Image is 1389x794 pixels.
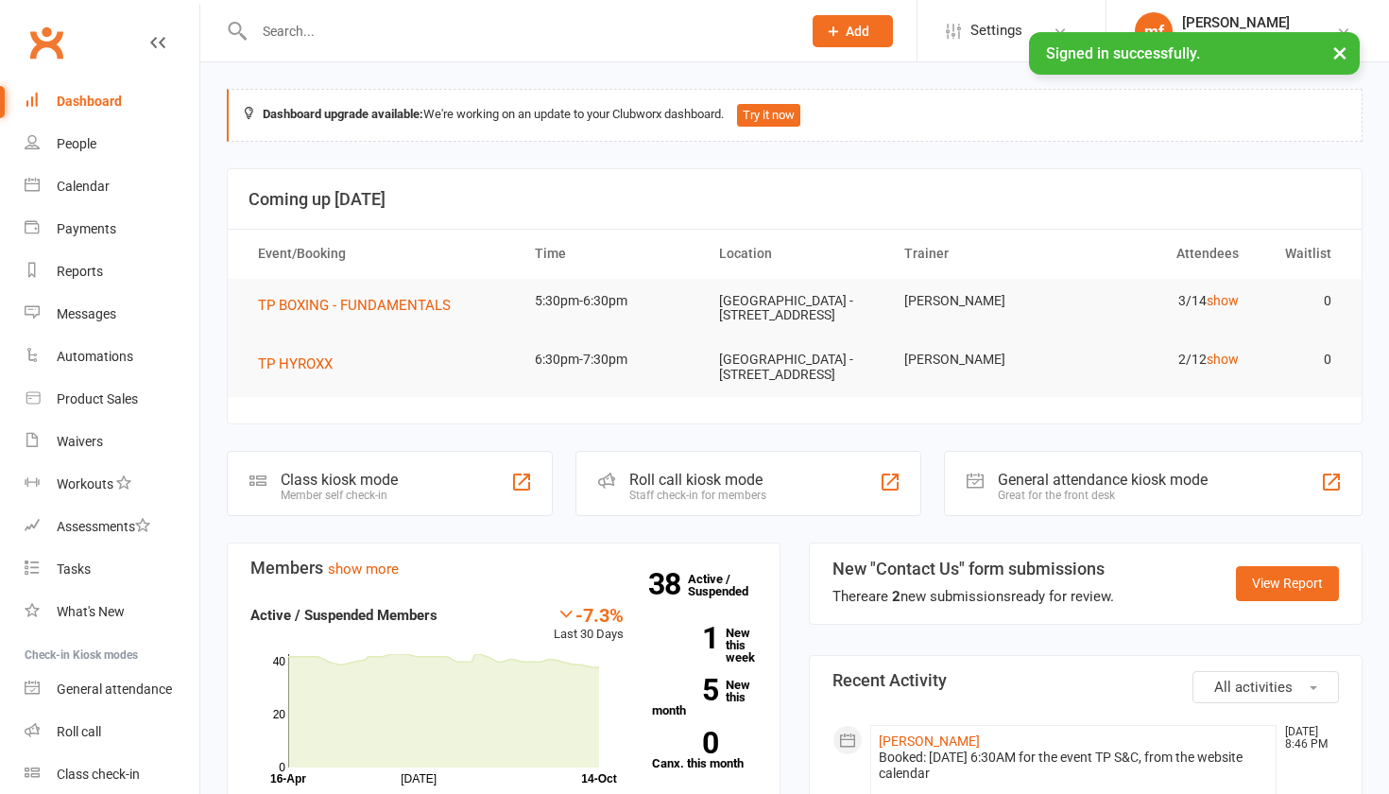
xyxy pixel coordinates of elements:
td: 3/14 [1072,279,1256,323]
div: Waivers [57,434,103,449]
a: Assessments [25,506,199,548]
a: Tasks [25,548,199,591]
strong: 2 [892,588,900,605]
strong: Dashboard upgrade available: [263,107,423,121]
a: show [1207,352,1239,367]
input: Search... [249,18,788,44]
div: Assessments [57,519,150,534]
a: [PERSON_NAME] [879,734,980,749]
a: What's New [25,591,199,633]
a: Dashboard [25,80,199,123]
a: Clubworx [23,19,70,66]
div: Workouts [57,476,113,492]
h3: New "Contact Us" form submissions [832,560,1114,578]
td: [PERSON_NAME] [887,279,1072,323]
button: All activities [1192,671,1339,703]
span: TP BOXING - FUNDAMENTALS [258,297,451,314]
span: Add [846,24,869,39]
button: Try it now [737,104,800,127]
div: Class kiosk mode [281,471,398,489]
div: Member self check-in [281,489,398,502]
div: Payments [57,221,116,236]
div: General attendance kiosk mode [998,471,1208,489]
strong: 0 [652,729,718,757]
th: Attendees [1072,230,1256,278]
th: Trainer [887,230,1072,278]
div: Great for the front desk [998,489,1208,502]
h3: Recent Activity [832,671,1339,690]
a: Messages [25,293,199,336]
div: Staff check-in for members [629,489,766,502]
div: Tama Performance [1182,31,1295,48]
td: [GEOGRAPHIC_DATA] - [STREET_ADDRESS] [702,337,886,397]
th: Event/Booking [241,230,518,278]
a: 38Active / Suspended [688,559,771,612]
a: People [25,123,199,165]
div: People [57,136,96,151]
th: Time [518,230,702,278]
span: Signed in successfully. [1046,44,1200,62]
div: mf [1135,12,1173,50]
h3: Members [250,559,757,578]
strong: Active / Suspended Members [250,607,437,624]
a: Calendar [25,165,199,208]
td: 0 [1256,337,1348,382]
div: Automations [57,349,133,364]
div: [PERSON_NAME] [1182,14,1295,31]
td: [PERSON_NAME] [887,337,1072,382]
div: Tasks [57,561,91,577]
a: 5New this month [652,679,758,716]
td: 6:30pm-7:30pm [518,337,702,382]
div: Product Sales [57,391,138,406]
h3: Coming up [DATE] [249,190,1341,209]
a: Workouts [25,463,199,506]
th: Location [702,230,886,278]
strong: 5 [652,676,718,704]
div: We're working on an update to your Clubworx dashboard. [227,89,1363,142]
span: Settings [970,9,1022,52]
div: What's New [57,604,125,619]
a: show [1207,293,1239,308]
a: View Report [1236,566,1339,600]
div: Last 30 Days [554,604,624,645]
a: Automations [25,336,199,378]
strong: 1 [652,624,718,652]
a: General attendance kiosk mode [25,668,199,711]
button: Add [813,15,893,47]
a: Reports [25,250,199,293]
button: × [1323,32,1357,73]
div: Class check-in [57,767,140,782]
div: Calendar [57,179,110,194]
div: Reports [57,264,103,279]
strong: 38 [648,570,688,598]
div: Roll call kiosk mode [629,471,766,489]
a: Payments [25,208,199,250]
div: Messages [57,306,116,321]
button: TP BOXING - FUNDAMENTALS [258,294,464,317]
th: Waitlist [1256,230,1348,278]
a: Waivers [25,421,199,463]
td: 5:30pm-6:30pm [518,279,702,323]
button: TP HYROXX [258,353,346,375]
div: General attendance [57,682,172,697]
td: 2/12 [1072,337,1256,382]
a: 0Canx. this month [652,732,758,769]
a: show more [328,561,399,578]
span: All activities [1214,679,1293,696]
time: [DATE] 8:46 PM [1276,726,1338,751]
div: -7.3% [554,604,624,625]
td: 0 [1256,279,1348,323]
div: There are new submissions ready for review. [832,585,1114,608]
div: Dashboard [57,94,122,109]
span: TP HYROXX [258,355,333,372]
div: Roll call [57,724,101,739]
div: Booked: [DATE] 6:30AM for the event TP S&C, from the website calendar [879,750,1268,782]
a: Roll call [25,711,199,753]
a: 1New this week [652,627,758,664]
a: Product Sales [25,378,199,421]
td: [GEOGRAPHIC_DATA] - [STREET_ADDRESS] [702,279,886,338]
